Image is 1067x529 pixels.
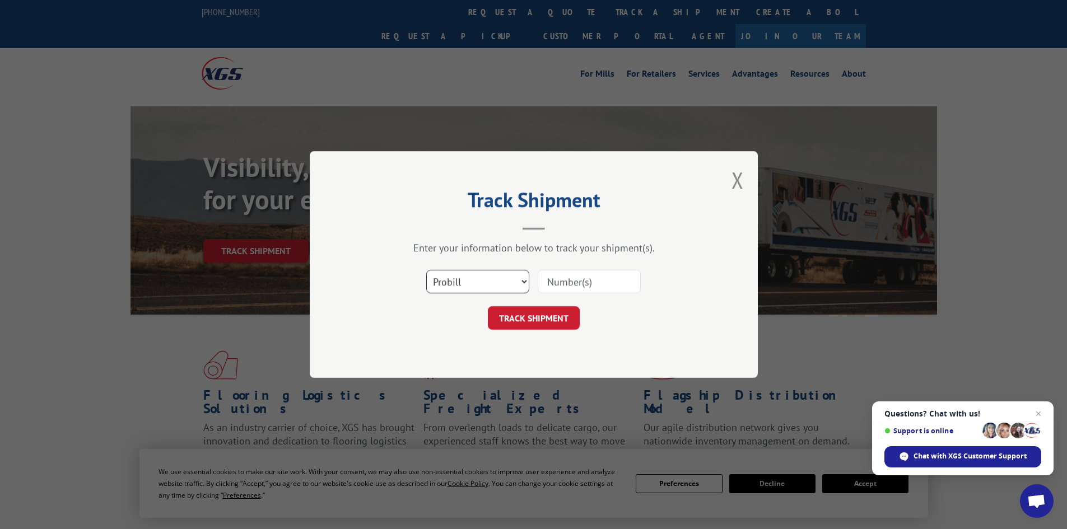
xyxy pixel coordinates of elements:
[1032,407,1045,420] span: Close chat
[884,409,1041,418] span: Questions? Chat with us!
[488,306,580,330] button: TRACK SHIPMENT
[366,241,702,254] div: Enter your information below to track your shipment(s).
[731,165,744,195] button: Close modal
[884,427,979,435] span: Support is online
[914,451,1027,461] span: Chat with XGS Customer Support
[884,446,1041,467] div: Chat with XGS Customer Support
[538,270,641,293] input: Number(s)
[366,192,702,213] h2: Track Shipment
[1020,484,1054,518] div: Open chat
